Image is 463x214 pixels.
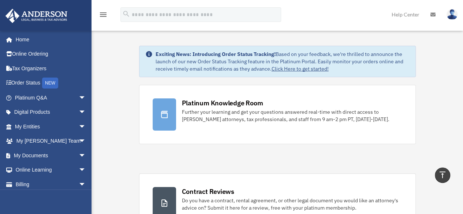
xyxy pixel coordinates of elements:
[79,177,93,192] span: arrow_drop_down
[447,9,458,20] img: User Pic
[5,47,97,61] a: Online Ordering
[3,9,70,23] img: Anderson Advisors Platinum Portal
[156,50,410,72] div: Based on your feedback, we're thrilled to announce the launch of our new Order Status Tracking fe...
[5,105,97,120] a: Digital Productsarrow_drop_down
[122,10,130,18] i: search
[5,177,97,192] a: Billingarrow_drop_down
[5,61,97,76] a: Tax Organizers
[5,76,97,91] a: Order StatusNEW
[5,32,93,47] a: Home
[99,10,108,19] i: menu
[79,90,93,105] span: arrow_drop_down
[182,108,402,123] div: Further your learning and get your questions answered real-time with direct access to [PERSON_NAM...
[79,148,93,163] span: arrow_drop_down
[182,98,263,108] div: Platinum Knowledge Room
[435,168,450,183] a: vertical_align_top
[79,163,93,178] span: arrow_drop_down
[5,148,97,163] a: My Documentsarrow_drop_down
[79,134,93,149] span: arrow_drop_down
[182,187,234,196] div: Contract Reviews
[5,119,97,134] a: My Entitiesarrow_drop_down
[272,65,329,72] a: Click Here to get started!
[139,85,416,144] a: Platinum Knowledge Room Further your learning and get your questions answered real-time with dire...
[5,163,97,177] a: Online Learningarrow_drop_down
[99,13,108,19] a: menu
[182,197,402,211] div: Do you have a contract, rental agreement, or other legal document you would like an attorney's ad...
[79,119,93,134] span: arrow_drop_down
[5,90,97,105] a: Platinum Q&Aarrow_drop_down
[156,51,276,57] strong: Exciting News: Introducing Order Status Tracking!
[42,78,58,89] div: NEW
[5,134,97,149] a: My [PERSON_NAME] Teamarrow_drop_down
[438,170,447,179] i: vertical_align_top
[79,105,93,120] span: arrow_drop_down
